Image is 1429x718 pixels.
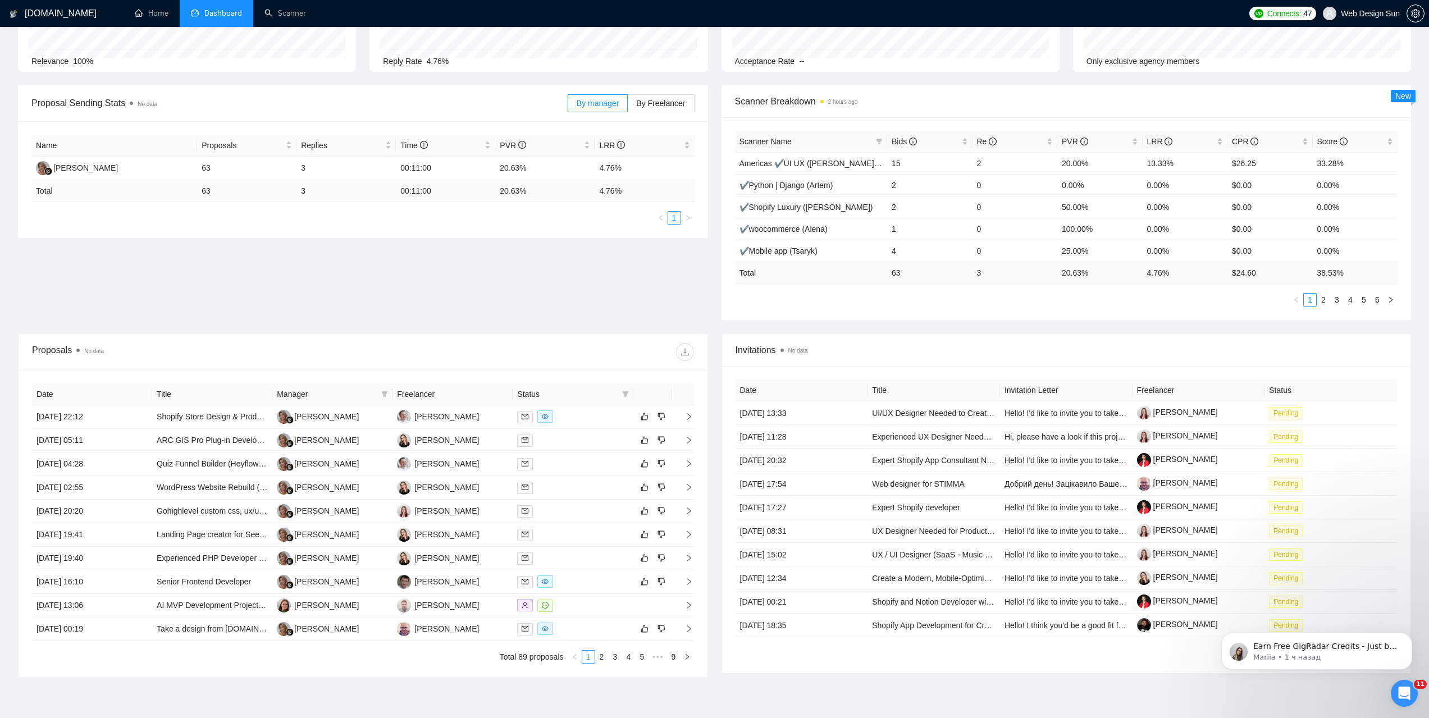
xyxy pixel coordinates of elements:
img: gigradar-bm.png [286,628,294,636]
span: mail [522,484,528,491]
img: NK [277,598,291,612]
img: AL [397,551,411,565]
textarea: Ваше сообщение... [10,344,215,363]
img: Profile image for Dima [32,6,50,24]
span: like [641,624,649,633]
th: Name [31,135,197,157]
span: Pending [1269,596,1303,608]
div: [PERSON_NAME] [294,410,359,423]
span: info-circle [1340,138,1348,145]
div: [PERSON_NAME] [414,458,479,470]
img: AL [397,433,411,447]
a: ✔Shopify Luxury ([PERSON_NAME]) [739,203,873,212]
a: searchScanner [264,8,306,18]
button: like [638,528,651,541]
a: MC[PERSON_NAME] [277,529,359,538]
img: MC [277,433,291,447]
img: MC [277,551,291,565]
span: mail [522,437,528,443]
div: message notification from Mariia, 1 ч назад. Earn Free GigRadar Credits - Just by Sharing Your St... [17,24,208,61]
li: 5 [636,650,649,664]
h1: Dima [54,6,77,14]
button: dislike [655,528,668,541]
button: right [681,650,694,664]
div: [PERSON_NAME] [414,575,479,588]
li: 4 [1344,293,1357,307]
li: Next Page [681,650,694,664]
button: like [638,410,651,423]
span: info-circle [989,138,997,145]
div: Привіт!Підкажіть, будь ласка, чи приходили взагалі сповіщення в потрібний канал раніше?Поки що ба... [9,227,184,340]
img: c1gYzaiHUxzr9pyMKNIHxZ8zNyqQY9LeMr9TiodOxNT0d-ipwb5dqWQRi3NaJcazU8 [1137,453,1151,467]
a: Gohighlevel custom css, ux/ui, platform design [157,506,319,515]
div: [PERSON_NAME] [294,528,359,541]
a: [PERSON_NAME] [1137,408,1218,417]
iframe: Intercom notifications сообщение [1204,609,1429,688]
a: Quiz Funnel Builder (Heyflow) – E-commerce Beauty & Health [157,459,373,468]
img: MC [277,504,291,518]
a: 5 [636,651,649,663]
div: [PERSON_NAME] [294,434,359,446]
span: mail [522,460,528,467]
div: Закрыть [197,4,217,25]
button: Средство выбора эмодзи [17,368,26,377]
a: 1 [668,212,681,224]
img: MC [277,481,291,495]
span: dislike [658,624,665,633]
button: dislike [655,551,668,565]
span: mail [522,625,528,632]
img: IS [397,410,411,424]
a: [PERSON_NAME] [1137,573,1218,582]
li: 5 [1357,293,1371,307]
a: Web designer for STIMMA [872,479,965,488]
img: AS [397,598,411,612]
div: 18 августа [9,167,216,182]
div: [PERSON_NAME] [414,505,479,517]
span: filter [876,138,883,145]
span: dislike [658,459,665,468]
a: AL[PERSON_NAME] [397,553,479,562]
a: 3 [609,651,622,663]
div: привіт, у нас немає сповіщень в слаку інвайтів, перевірите? [40,182,216,218]
img: MC [277,457,291,471]
img: SS [397,622,411,636]
th: Proposals [197,135,296,157]
a: Pending [1269,455,1307,464]
span: Pending [1269,478,1303,490]
span: dislike [658,483,665,492]
span: mail [522,555,528,561]
li: 1 [668,211,681,225]
a: MC[PERSON_NAME] [36,163,118,172]
a: 5 [1358,294,1370,306]
a: setting [1407,9,1425,18]
a: SS[PERSON_NAME] [397,624,479,633]
div: artemrasenko@webdesignsun.com говорит… [9,182,216,227]
span: info-circle [1250,138,1258,145]
button: dislike [655,622,668,635]
span: like [641,577,649,586]
span: info-circle [1165,138,1172,145]
a: [PERSON_NAME] [1137,525,1218,534]
div: Dima говорит… [9,227,216,349]
img: IS [397,457,411,471]
span: mail [522,531,528,538]
span: setting [1407,9,1424,18]
img: c1rlM94zDiz4umbxy82VIoyh5gfdYSfjqZlQ5k6nxFCVSoeVjJM9O3ib3Vp8ivm6kD [1137,406,1151,420]
a: Shopify and Notion Developer with AI Skills Needed [872,597,1052,606]
span: Pending [1269,501,1303,514]
a: Americas ✔UI UX ([PERSON_NAME]) (many posts) [739,159,925,168]
img: upwork-logo.png [1254,9,1263,18]
a: Landing Page creator for Seedprod in Wordpress [157,530,328,539]
span: By Freelancer [636,99,685,108]
div: Переглянути роботу цієї функції можна в момент попереднього перегляду (Preview) AI cover letter -... [18,86,175,152]
span: mail [522,507,528,514]
a: [PERSON_NAME] [1137,549,1218,558]
button: like [638,457,651,470]
a: Pending [1269,408,1307,417]
div: [PERSON_NAME] [294,481,359,493]
a: Pending [1269,550,1307,559]
button: like [638,504,651,518]
span: 47 [1303,7,1312,20]
img: c1rlM94zDiz4umbxy82VIoyh5gfdYSfjqZlQ5k6nxFCVSoeVjJM9O3ib3Vp8ivm6kD [1137,429,1151,443]
img: JP [397,504,411,518]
